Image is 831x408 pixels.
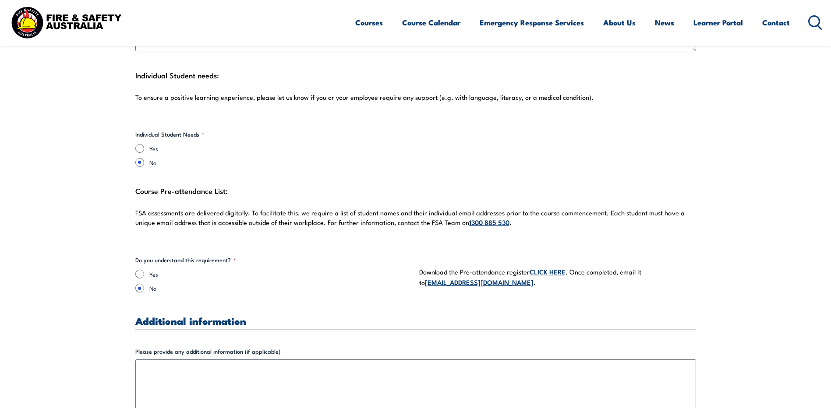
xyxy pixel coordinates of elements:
a: 1300 885 530 [469,217,509,227]
h3: Additional information [135,316,696,326]
a: Emergency Response Services [480,11,584,34]
p: Download the Pre-attendance register . Once completed, email it to . [419,267,696,287]
a: News [655,11,674,34]
a: About Us [603,11,636,34]
div: Individual Student needs: [135,69,696,113]
a: Course Calendar [402,11,460,34]
a: [EMAIL_ADDRESS][DOMAIN_NAME] [425,277,534,287]
p: FSA assessments are delivered digitally. To facilitate this, we require a list of student names a... [135,208,696,227]
div: Course Pre-attendance List: [135,184,696,238]
legend: Individual Student Needs [135,130,204,139]
p: To ensure a positive learning experience, please let us know if you or your employee require any ... [135,93,696,102]
a: Learner Portal [693,11,743,34]
label: Please provide any additional information (if applicable) [135,347,696,356]
a: CLICK HERE [530,267,566,276]
label: Yes [149,144,412,153]
label: Yes [149,270,412,278]
a: Courses [355,11,383,34]
a: Contact [762,11,790,34]
legend: Do you understand this requirement? [135,256,236,264]
label: No [149,284,412,292]
label: No [149,158,412,167]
